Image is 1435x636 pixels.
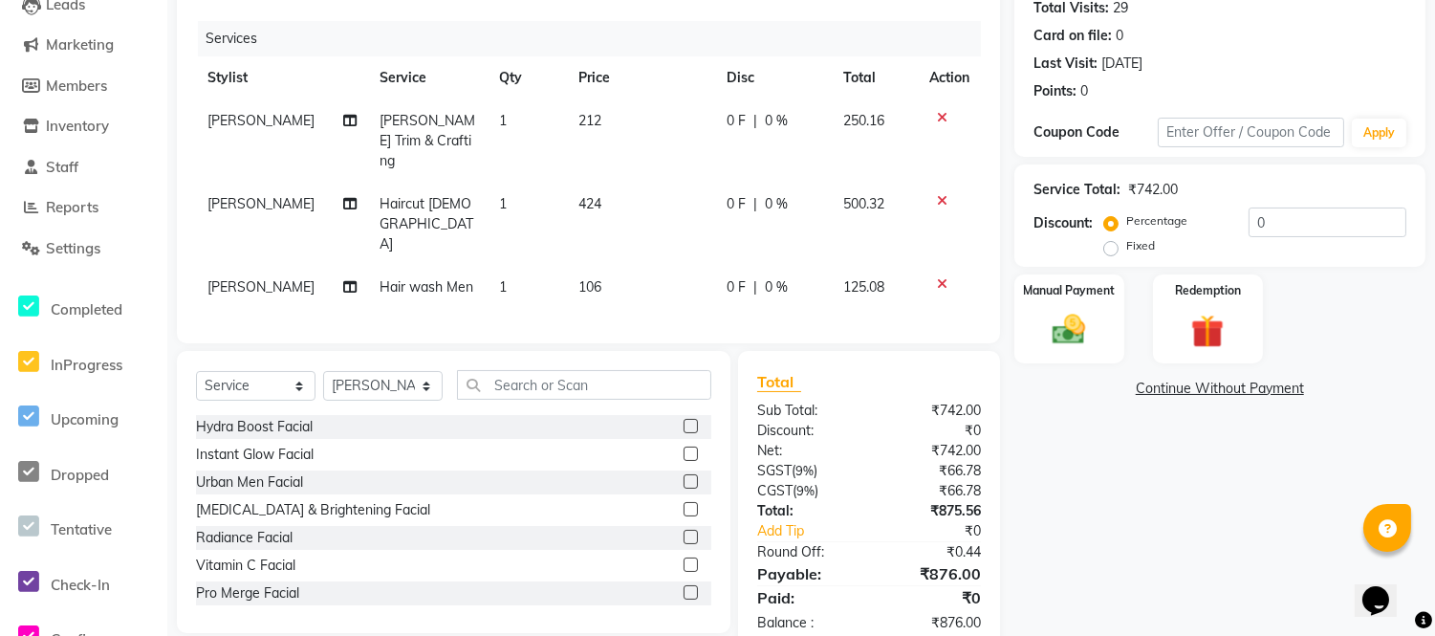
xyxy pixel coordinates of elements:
div: ( ) [743,461,869,481]
a: Members [5,76,163,98]
label: Percentage [1126,212,1187,230]
div: Payable: [743,562,869,585]
th: Service [368,56,488,99]
a: Settings [5,238,163,260]
span: Tentative [51,520,112,538]
div: Coupon Code [1033,122,1158,143]
span: 250.16 [843,112,884,129]
span: 9% [795,463,814,478]
div: 0 [1116,26,1123,46]
div: Vitamin C Facial [196,556,295,576]
div: ₹0 [869,586,995,609]
div: Discount: [1033,213,1093,233]
div: ₹0 [869,421,995,441]
a: Marketing [5,34,163,56]
div: [MEDICAL_DATA] & Brightening Facial [196,500,430,520]
th: Disc [715,56,833,99]
span: Settings [46,239,100,257]
div: Hydra Boost Facial [196,417,313,437]
div: ₹742.00 [1128,180,1178,200]
div: Points: [1033,81,1076,101]
span: Hair wash Men [380,278,473,296]
span: 0 F [727,194,746,214]
div: ₹66.78 [869,461,995,481]
span: 106 [578,278,601,296]
div: ₹875.56 [869,501,995,521]
iframe: chat widget [1355,559,1416,617]
span: [PERSON_NAME] [207,112,315,129]
span: Total [757,372,801,392]
span: 1 [499,112,507,129]
th: Action [918,56,981,99]
span: | [753,277,757,297]
div: ₹876.00 [869,562,995,585]
span: [PERSON_NAME] [207,195,315,212]
span: 500.32 [843,195,884,212]
div: [DATE] [1101,54,1142,74]
button: Apply [1352,119,1406,147]
span: | [753,111,757,131]
span: 212 [578,112,601,129]
label: Fixed [1126,237,1155,254]
span: 0 % [765,194,788,214]
div: ₹876.00 [869,613,995,633]
span: CGST [757,482,793,499]
div: Card on file: [1033,26,1112,46]
div: Discount: [743,421,869,441]
th: Qty [488,56,567,99]
span: Dropped [51,466,109,484]
th: Total [832,56,918,99]
div: Last Visit: [1033,54,1098,74]
a: Reports [5,197,163,219]
div: Balance : [743,613,869,633]
a: Staff [5,157,163,179]
span: 0 F [727,111,746,131]
th: Stylist [196,56,368,99]
div: ₹0 [890,521,995,541]
span: Upcoming [51,410,119,428]
label: Manual Payment [1023,282,1115,299]
div: Net: [743,441,869,461]
div: Round Off: [743,542,869,562]
span: Completed [51,300,122,318]
div: Instant Glow Facial [196,445,314,465]
div: Pro Merge Facial [196,583,299,603]
div: Services [198,21,995,56]
img: _cash.svg [1042,311,1096,349]
span: Inventory [46,117,109,135]
span: InProgress [51,356,122,374]
span: Members [46,77,107,95]
span: Haircut [DEMOGRAPHIC_DATA] [380,195,473,252]
span: [PERSON_NAME] Trim & Crafting [380,112,475,169]
span: 9% [796,483,815,498]
div: Service Total: [1033,180,1120,200]
div: Total: [743,501,869,521]
span: [PERSON_NAME] [207,278,315,296]
input: Enter Offer / Coupon Code [1158,118,1344,147]
span: Staff [46,158,78,176]
div: ₹742.00 [869,401,995,421]
div: Urban Men Facial [196,472,303,493]
span: | [753,194,757,214]
div: ₹742.00 [869,441,995,461]
span: Reports [46,198,98,216]
span: 0 % [765,277,788,297]
span: 0 % [765,111,788,131]
div: 0 [1080,81,1088,101]
div: ( ) [743,481,869,501]
span: Check-In [51,576,110,594]
span: 1 [499,278,507,296]
input: Search or Scan [457,370,711,400]
div: Radiance Facial [196,528,293,548]
div: ₹0.44 [869,542,995,562]
span: 424 [578,195,601,212]
span: 125.08 [843,278,884,296]
span: Marketing [46,35,114,54]
a: Add Tip [743,521,890,541]
span: SGST [757,462,792,479]
a: Continue Without Payment [1018,379,1422,399]
a: Inventory [5,116,163,138]
div: ₹66.78 [869,481,995,501]
img: _gift.svg [1181,311,1234,352]
span: 0 F [727,277,746,297]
